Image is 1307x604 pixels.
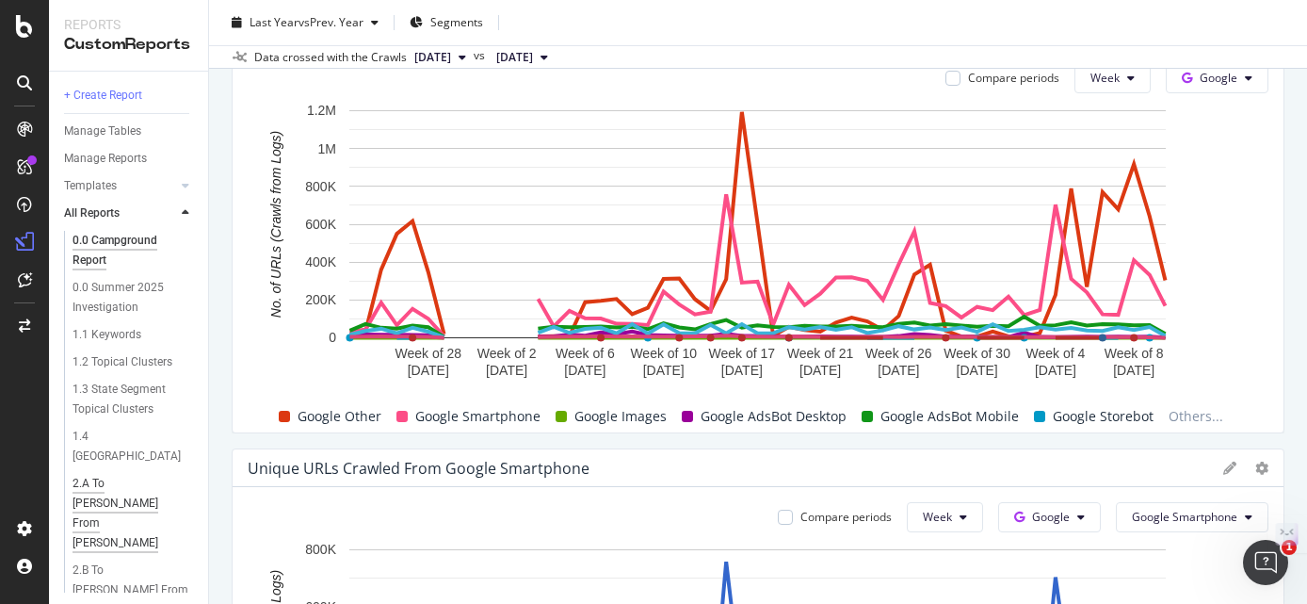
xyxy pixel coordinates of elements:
[907,502,983,532] button: Week
[1053,405,1154,428] span: Google Storebot
[564,363,605,378] text: [DATE]
[73,474,186,553] div: 2.A To Megan From Anna
[574,405,667,428] span: Google Images
[73,325,195,345] a: 1.1 Keywords
[73,427,195,466] a: 1.4 [GEOGRAPHIC_DATA]
[248,459,589,478] div: Unique URLs Crawled from Google Smartphone
[248,101,1268,385] svg: A chart.
[64,149,195,169] a: Manage Reports
[721,363,763,378] text: [DATE]
[643,363,685,378] text: [DATE]
[1243,540,1288,585] iframe: Intercom live chat
[477,346,537,361] text: Week of 2
[923,509,952,525] span: Week
[1074,63,1151,93] button: Week
[1161,405,1231,428] span: Others...
[800,509,892,525] div: Compare periods
[1026,346,1086,361] text: Week of 4
[944,346,1010,361] text: Week of 30
[998,502,1101,532] button: Google
[64,204,176,223] a: All Reports
[73,231,179,270] div: 0.0 Campground Report
[430,14,483,30] span: Segments
[701,405,847,428] span: Google AdsBot Desktop
[73,427,181,466] div: 1.4 State Park & National Parks
[307,103,336,118] text: 1.2M
[414,49,451,66] span: 2025 Sep. 19th
[268,131,283,318] text: No. of URLs (Crawls from Logs)
[305,254,336,269] text: 400K
[1090,70,1120,86] span: Week
[474,47,489,64] span: vs
[73,380,184,419] div: 1.3 State Segment Topical Clusters
[407,46,474,69] button: [DATE]
[305,292,336,307] text: 200K
[64,34,193,56] div: CustomReports
[415,405,541,428] span: Google Smartphone
[224,8,386,38] button: Last YearvsPrev. Year
[1116,502,1268,532] button: Google Smartphone
[254,49,407,66] div: Data crossed with the Crawls
[73,231,195,270] a: 0.0 Campground Report
[232,9,1284,433] div: Unique URLs Crawled By GoogleCompare periodsWeekGoogleA chart.Google OtherGoogle SmartphoneGoogle...
[486,363,527,378] text: [DATE]
[73,278,182,318] div: 0.0 Summer 2025 Investigation
[318,141,336,156] text: 1M
[73,352,195,372] a: 1.2 Topical Clusters
[556,346,615,361] text: Week of 6
[1105,346,1164,361] text: Week of 8
[64,122,195,141] a: Manage Tables
[73,278,195,318] a: 0.0 Summer 2025 Investigation
[880,405,1019,428] span: Google AdsBot Mobile
[395,346,461,361] text: Week of 28
[709,346,776,361] text: Week of 17
[298,405,381,428] span: Google Other
[1166,63,1268,93] button: Google
[305,542,336,557] text: 800K
[64,149,147,169] div: Manage Reports
[630,346,697,361] text: Week of 10
[799,363,841,378] text: [DATE]
[329,330,336,345] text: 0
[73,474,195,553] a: 2.A To [PERSON_NAME] From [PERSON_NAME]
[73,352,172,372] div: 1.2 Topical Clusters
[64,86,195,106] a: + Create Report
[408,363,449,378] text: [DATE]
[1132,509,1237,525] span: Google Smartphone
[64,15,193,34] div: Reports
[865,346,932,361] text: Week of 26
[878,363,919,378] text: [DATE]
[1035,363,1076,378] text: [DATE]
[402,8,491,38] button: Segments
[64,176,117,196] div: Templates
[299,14,363,30] span: vs Prev. Year
[73,325,141,345] div: 1.1 Keywords
[64,86,142,106] div: + Create Report
[957,363,998,378] text: [DATE]
[787,346,854,361] text: Week of 21
[64,204,120,223] div: All Reports
[1200,70,1237,86] span: Google
[496,49,533,66] span: 2024 Aug. 30th
[305,179,336,194] text: 800K
[1113,363,1154,378] text: [DATE]
[1032,509,1070,525] span: Google
[73,380,195,419] a: 1.3 State Segment Topical Clusters
[968,70,1059,86] div: Compare periods
[250,14,299,30] span: Last Year
[489,46,556,69] button: [DATE]
[305,217,336,232] text: 600K
[64,122,141,141] div: Manage Tables
[64,176,176,196] a: Templates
